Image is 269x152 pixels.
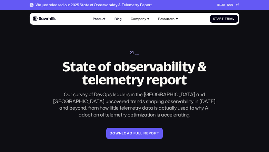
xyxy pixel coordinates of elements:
span: S [213,17,215,21]
span: r [227,17,229,21]
span: D [223,3,225,7]
span: i [229,17,230,21]
span: W [231,3,233,7]
span: o [112,131,116,135]
span: T [225,17,227,21]
span: o [151,131,154,135]
div: Company [131,17,146,21]
span: l [122,131,124,135]
span: w [116,131,119,135]
span: e [146,131,149,135]
div: Our survey of DevOps leaders in the [GEOGRAPHIC_DATA] and [GEOGRAPHIC_DATA] uncovered trends shap... [49,91,220,118]
span: t [157,131,159,135]
span: r [154,131,157,135]
a: Downloadfullreport [106,128,162,139]
span: o [124,131,127,135]
a: Product [90,14,108,23]
div: We just released our 2025 State of Observability & Telemetry Report [36,3,152,7]
span: E [219,3,221,7]
a: READNOW [217,3,239,7]
span: t [215,17,217,21]
span: O [229,3,231,7]
span: a [127,131,130,135]
span: R [217,3,219,7]
h2: State of observability & telemetry report [49,60,220,86]
span: a [230,17,232,21]
span: u [136,131,138,135]
span: N [227,3,229,7]
span: l [232,17,235,21]
span: l [138,131,140,135]
span: r [143,131,146,135]
a: StartTrial [210,15,238,23]
div: 2l__ [130,50,139,55]
div: Resources [158,17,175,21]
a: Blog [112,14,124,23]
span: n [119,131,122,135]
span: A [221,3,223,7]
span: a [217,17,220,21]
span: r [219,17,222,21]
span: D [110,131,112,135]
span: p [149,131,151,135]
span: d [130,131,132,135]
span: f [133,131,136,135]
span: t [222,17,224,21]
span: l [140,131,142,135]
